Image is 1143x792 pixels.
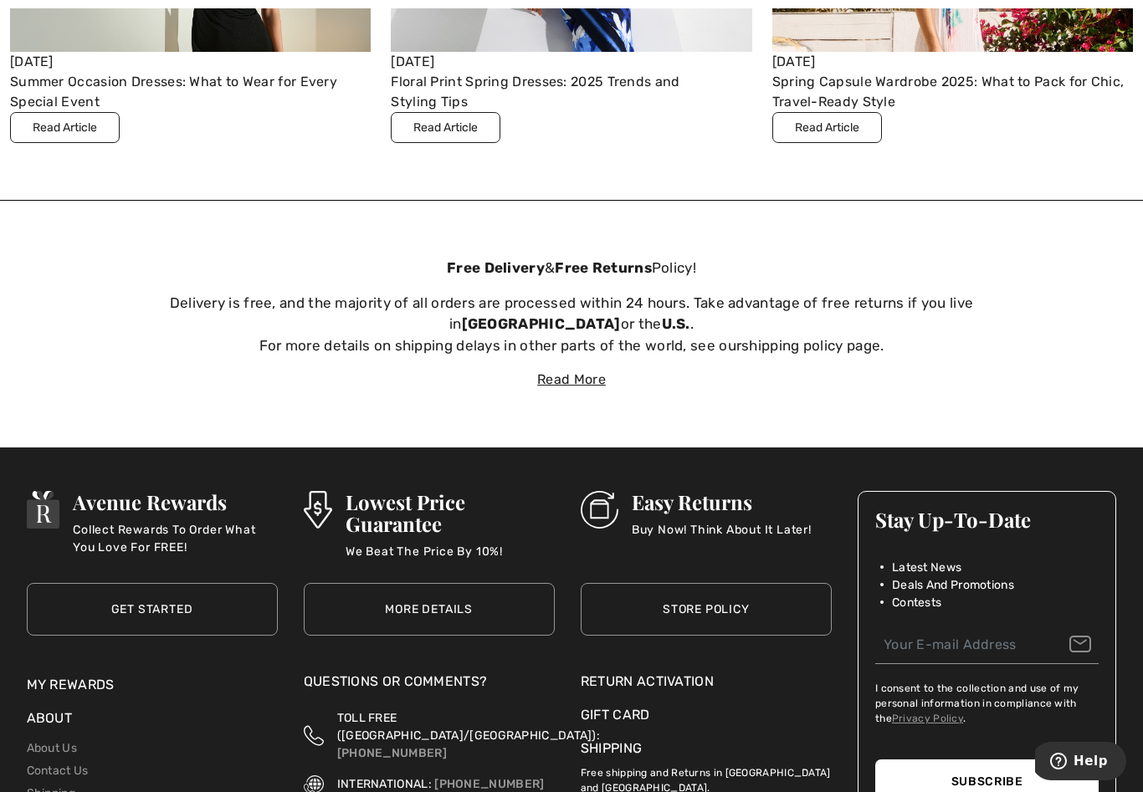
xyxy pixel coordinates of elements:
button: Read Article [391,112,500,143]
span: Contests [892,594,941,611]
a: Return Activation [581,672,832,692]
a: [PHONE_NUMBER] [337,746,447,760]
span: INTERNATIONAL: [337,777,432,791]
img: Easy Returns [581,491,618,529]
strong: U.S. [662,315,690,332]
div: Summer Occasion Dresses: What to Wear for Every Special Event [10,72,371,112]
span: Deals And Promotions [892,576,1014,594]
h3: Lowest Price Guarantee [346,491,555,534]
span: TOLL FREE ([GEOGRAPHIC_DATA]/[GEOGRAPHIC_DATA]): [337,711,600,743]
div: About [27,708,278,737]
div: [DATE] [772,52,1133,72]
a: [PHONE_NUMBER] [434,777,544,791]
iframe: Opens a widget where you can find more information [1035,742,1126,784]
a: shipping policy page [741,337,880,354]
div: [DATE] [10,52,371,72]
a: My Rewards [27,677,115,692]
img: Toll Free (Canada/US) [304,709,324,762]
h3: Stay Up-To-Date [875,508,1099,530]
h3: Easy Returns [632,491,812,513]
a: Gift Card [581,705,832,725]
a: Store Policy [581,583,832,636]
input: Your E-mail Address [875,626,1099,664]
img: Lowest Price Guarantee [304,491,332,529]
img: Avenue Rewards [27,491,60,529]
p: Buy Now! Think About It Later! [632,521,812,554]
strong: Free Returns [555,259,652,276]
a: Privacy Policy [892,713,963,724]
p: Collect Rewards To Order What You Love For FREE! [73,521,277,554]
a: Get Started [27,583,278,636]
a: More Details [304,583,555,636]
p: We Beat The Price By 10%! [346,543,555,576]
p: Delivery is free, and the majority of all orders are processed within 24 hours. Take advantage of... [142,293,1001,357]
div: Questions or Comments? [304,672,555,700]
strong: Free Delivery [447,259,545,276]
p: & Policy! [142,258,1001,279]
div: [DATE] [391,52,751,72]
div: Floral Print Spring Dresses: 2025 Trends and Styling Tips [391,72,751,112]
label: I consent to the collection and use of my personal information in compliance with the . [875,681,1099,726]
a: Contact Us [27,764,89,778]
strong: [GEOGRAPHIC_DATA] [462,315,621,332]
button: Read Article [10,112,120,143]
span: Latest News [892,559,961,576]
h3: Avenue Rewards [73,491,277,513]
div: Spring Capsule Wardrobe 2025: What to Pack for Chic, Travel-Ready Style [772,72,1133,112]
a: About Us [27,741,77,755]
a: Shipping [581,740,642,756]
button: Read Article [772,112,882,143]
